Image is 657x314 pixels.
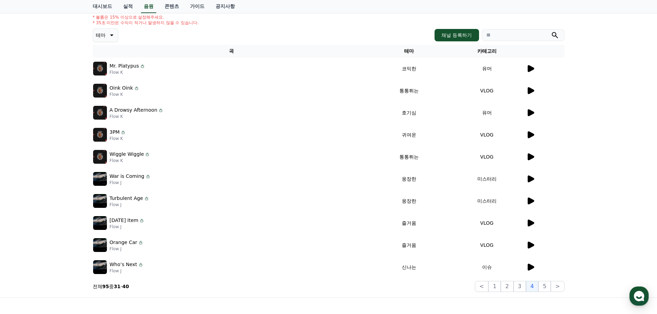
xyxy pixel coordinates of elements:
td: 신나는 [370,256,448,278]
p: War is Coming [110,173,145,180]
td: 코믹한 [370,58,448,80]
p: * 볼륨은 15% 이상으로 설정해주세요. [93,14,199,20]
p: Flow K [110,92,139,97]
td: VLOG [448,212,526,234]
p: Turbulent Age [110,195,143,202]
p: [DATE] Item [110,217,139,224]
p: * 35초 미만은 수익이 적거나 발생하지 않을 수 있습니다. [93,20,199,26]
th: 카테고리 [448,45,526,58]
button: 테마 [93,28,118,42]
img: music [93,62,107,75]
a: 홈 [2,219,46,236]
button: 2 [501,281,513,292]
img: music [93,84,107,98]
strong: 95 [102,284,109,289]
img: music [93,238,107,252]
p: Flow J [110,202,149,207]
p: Flow J [110,246,143,252]
td: 호기심 [370,102,448,124]
button: 1 [488,281,501,292]
button: 3 [514,281,526,292]
td: VLOG [448,124,526,146]
img: music [93,194,107,208]
td: 즐거움 [370,212,448,234]
td: VLOG [448,80,526,102]
td: 즐거움 [370,234,448,256]
p: A Drowsy Afternoon [110,107,158,114]
p: Flow J [110,224,145,230]
td: 웅장한 [370,168,448,190]
p: 전체 중 - [93,283,129,290]
p: 테마 [96,30,106,40]
img: music [93,106,107,120]
td: 이슈 [448,256,526,278]
p: Orange Car [110,239,137,246]
p: Flow K [110,158,150,163]
td: 미스터리 [448,190,526,212]
img: music [93,260,107,274]
strong: 31 [114,284,120,289]
th: 테마 [370,45,448,58]
p: Wiggle Wiggle [110,151,144,158]
button: 채널 등록하기 [435,29,479,41]
a: 설정 [89,219,132,236]
p: 3PM [110,129,120,136]
th: 곡 [93,45,370,58]
img: music [93,128,107,142]
p: Flow K [110,70,145,75]
td: VLOG [448,146,526,168]
p: Flow J [110,268,143,274]
p: Who’s Next [110,261,137,268]
td: 통통튀는 [370,146,448,168]
td: 귀여운 [370,124,448,146]
td: 통통튀는 [370,80,448,102]
p: Mr. Platypus [110,62,139,70]
p: Flow J [110,180,151,185]
td: 미스터리 [448,168,526,190]
strong: 40 [122,284,129,289]
a: 대화 [46,219,89,236]
button: > [551,281,564,292]
img: music [93,172,107,186]
button: < [475,281,488,292]
td: VLOG [448,234,526,256]
p: Flow K [110,114,164,119]
td: 유머 [448,58,526,80]
p: Oink Oink [110,84,133,92]
span: 홈 [22,229,26,234]
span: 설정 [107,229,115,234]
td: 웅장한 [370,190,448,212]
span: 대화 [63,229,71,235]
img: music [93,216,107,230]
td: 유머 [448,102,526,124]
button: 5 [538,281,551,292]
img: music [93,150,107,164]
p: Flow K [110,136,126,141]
button: 4 [526,281,538,292]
